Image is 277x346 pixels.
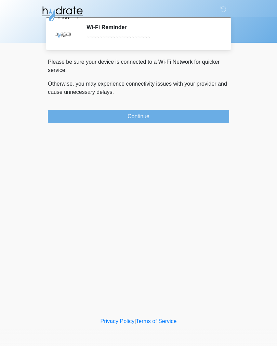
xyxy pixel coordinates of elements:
[48,110,229,123] button: Continue
[113,89,114,95] span: .
[48,58,229,74] p: Please be sure your device is connected to a Wi-Fi Network for quicker service.
[136,318,176,324] a: Terms of Service
[53,24,74,45] img: Agent Avatar
[41,5,83,22] img: Hydrate IV Bar - Fort Collins Logo
[134,318,136,324] a: |
[87,33,219,41] div: ~~~~~~~~~~~~~~~~~~~~
[101,318,135,324] a: Privacy Policy
[48,80,229,96] p: Otherwise, you may experience connectivity issues with your provider and cause unnecessary delays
